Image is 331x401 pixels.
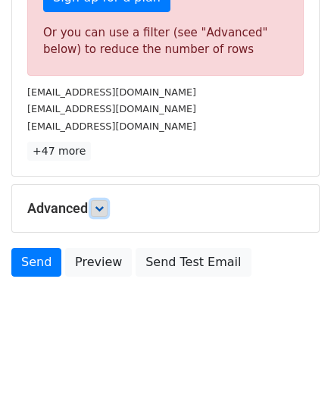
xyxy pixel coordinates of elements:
a: Send Test Email [136,248,251,277]
small: [EMAIL_ADDRESS][DOMAIN_NAME] [27,86,196,98]
a: +47 more [27,142,91,161]
small: [EMAIL_ADDRESS][DOMAIN_NAME] [27,121,196,132]
div: Or you can use a filter (see "Advanced" below) to reduce the number of rows [43,24,288,58]
h5: Advanced [27,200,304,217]
a: Preview [65,248,132,277]
iframe: Chat Widget [255,328,331,401]
small: [EMAIL_ADDRESS][DOMAIN_NAME] [27,103,196,114]
a: Send [11,248,61,277]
